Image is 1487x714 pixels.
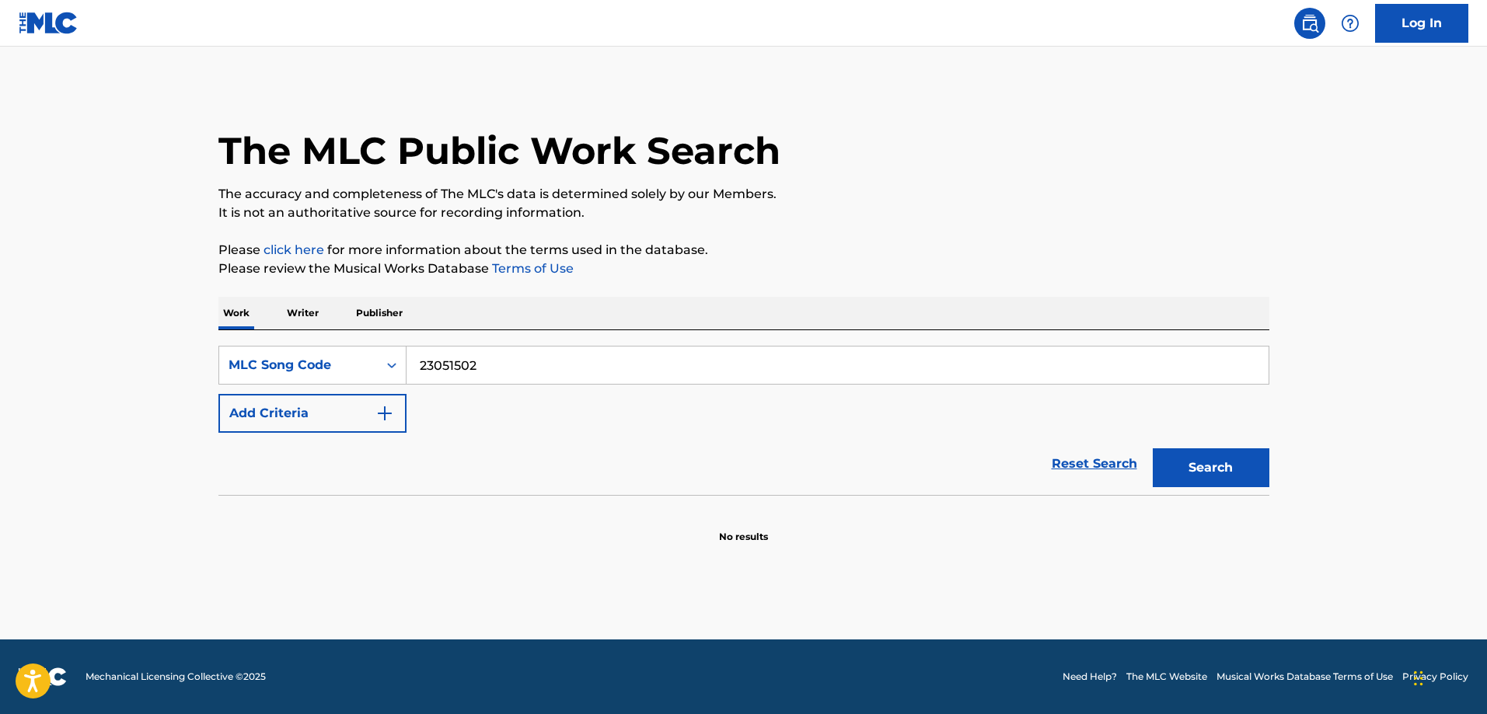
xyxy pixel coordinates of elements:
a: Public Search [1294,8,1325,39]
a: The MLC Website [1126,670,1207,684]
span: Mechanical Licensing Collective © 2025 [86,670,266,684]
a: Privacy Policy [1402,670,1468,684]
form: Search Form [218,346,1269,495]
p: Please for more information about the terms used in the database. [218,241,1269,259]
a: Reset Search [1044,447,1145,481]
p: It is not an authoritative source for recording information. [218,204,1269,222]
div: Help [1335,8,1366,39]
img: 9d2ae6d4665cec9f34b9.svg [375,404,394,423]
a: Terms of Use [489,261,574,276]
a: Need Help? [1063,670,1117,684]
img: logo [19,667,67,686]
p: Work [218,297,254,329]
img: search [1300,14,1319,33]
iframe: Chat Widget [1409,639,1487,714]
p: The accuracy and completeness of The MLC's data is determined solely by our Members. [218,185,1269,204]
p: Writer [282,297,323,329]
div: MLC Song Code [229,356,368,374]
a: Log In [1375,4,1468,43]
p: Publisher [351,297,407,329]
button: Add Criteria [218,394,407,433]
img: MLC Logo [19,12,79,34]
a: Musical Works Database Terms of Use [1216,670,1393,684]
div: Drag [1414,655,1423,702]
a: click here [264,242,324,257]
img: help [1341,14,1360,33]
p: No results [719,511,768,544]
h1: The MLC Public Work Search [218,127,780,174]
p: Please review the Musical Works Database [218,259,1269,278]
button: Search [1153,448,1269,487]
